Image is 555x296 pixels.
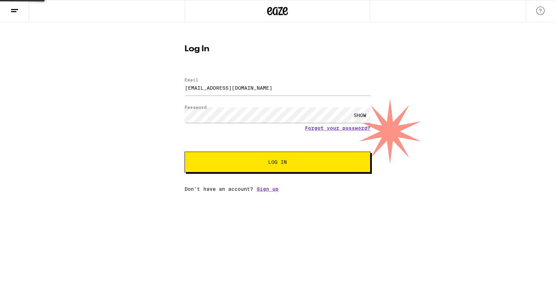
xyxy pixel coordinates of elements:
[185,186,370,192] div: Don't have an account?
[350,107,370,123] div: SHOW
[4,5,50,10] span: Hi. Need any help?
[185,105,207,109] label: Password
[185,78,198,82] label: Email
[185,45,370,53] h1: Log In
[268,160,287,164] span: Log In
[185,152,370,172] button: Log In
[257,186,279,192] a: Sign up
[305,125,370,131] a: Forgot your password?
[185,80,370,96] input: Email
